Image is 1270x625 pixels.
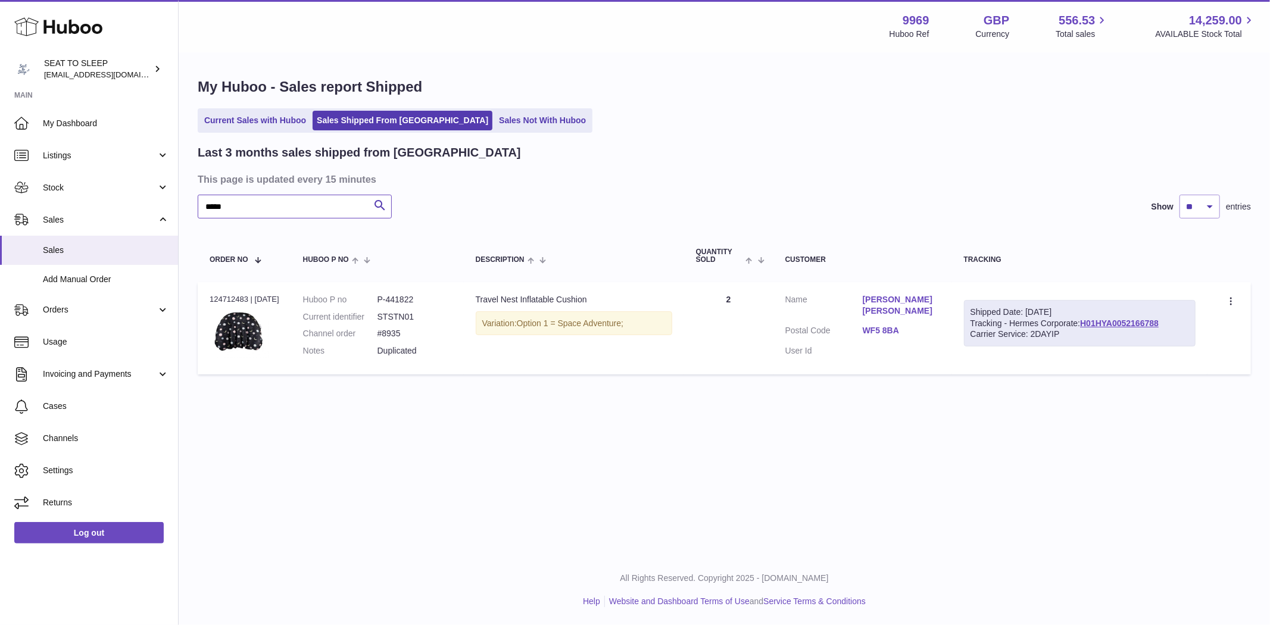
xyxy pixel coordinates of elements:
[313,111,492,130] a: Sales Shipped From [GEOGRAPHIC_DATA]
[1155,12,1256,40] a: 14,259.00 AVAILABLE Stock Total
[210,294,279,305] div: 124712483 | [DATE]
[495,111,590,130] a: Sales Not With Huboo
[188,573,1260,584] p: All Rights Reserved. Copyright 2025 - [DOMAIN_NAME]
[476,294,672,305] div: Travel Nest Inflatable Cushion
[43,214,157,226] span: Sales
[696,248,743,264] span: Quantity Sold
[303,294,377,305] dt: Huboo P no
[43,368,157,380] span: Invoicing and Payments
[1080,318,1159,328] a: H01HYA0052166788
[785,345,863,357] dt: User Id
[14,60,32,78] img: internalAdmin-9969@internal.huboo.com
[43,465,169,476] span: Settings
[377,294,452,305] dd: P-441822
[200,111,310,130] a: Current Sales with Huboo
[863,294,940,317] a: [PERSON_NAME] [PERSON_NAME]
[976,29,1010,40] div: Currency
[43,336,169,348] span: Usage
[1155,29,1256,40] span: AVAILABLE Stock Total
[303,311,377,323] dt: Current identifier
[377,345,452,357] p: Duplicated
[785,256,940,264] div: Customer
[43,497,169,508] span: Returns
[971,329,1190,340] div: Carrier Service: 2DAYIP
[377,311,452,323] dd: STSTN01
[303,328,377,339] dt: Channel order
[1226,201,1251,212] span: entries
[43,245,169,256] span: Sales
[890,29,929,40] div: Huboo Ref
[1059,12,1095,29] span: 556.53
[43,304,157,315] span: Orders
[303,345,377,357] dt: Notes
[43,118,169,129] span: My Dashboard
[964,300,1196,347] div: Tracking - Hermes Corporate:
[198,77,1251,96] h1: My Huboo - Sales report Shipped
[605,596,866,607] li: and
[198,145,521,161] h2: Last 3 months sales shipped from [GEOGRAPHIC_DATA]
[763,596,866,606] a: Service Terms & Conditions
[785,294,863,320] dt: Name
[517,318,623,328] span: Option 1 = Space Adventure;
[1056,12,1109,40] a: 556.53 Total sales
[43,150,157,161] span: Listings
[303,256,349,264] span: Huboo P no
[14,522,164,543] a: Log out
[964,256,1196,264] div: Tracking
[198,173,1248,186] h3: This page is updated every 15 minutes
[1056,29,1109,40] span: Total sales
[44,70,175,79] span: [EMAIL_ADDRESS][DOMAIN_NAME]
[44,58,151,80] div: SEAT TO SLEEP
[377,328,452,339] dd: #8935
[43,182,157,193] span: Stock
[43,433,169,444] span: Channels
[903,12,929,29] strong: 9969
[1152,201,1174,212] label: Show
[785,325,863,339] dt: Postal Code
[684,282,773,375] td: 2
[476,256,525,264] span: Description
[984,12,1009,29] strong: GBP
[583,596,600,606] a: Help
[210,256,248,264] span: Order No
[971,307,1190,318] div: Shipped Date: [DATE]
[476,311,672,336] div: Variation:
[609,596,750,606] a: Website and Dashboard Terms of Use
[1189,12,1242,29] span: 14,259.00
[863,325,940,336] a: WF5 8BA
[43,274,169,285] span: Add Manual Order
[210,308,269,358] img: 99691734033867.jpeg
[43,401,169,412] span: Cases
